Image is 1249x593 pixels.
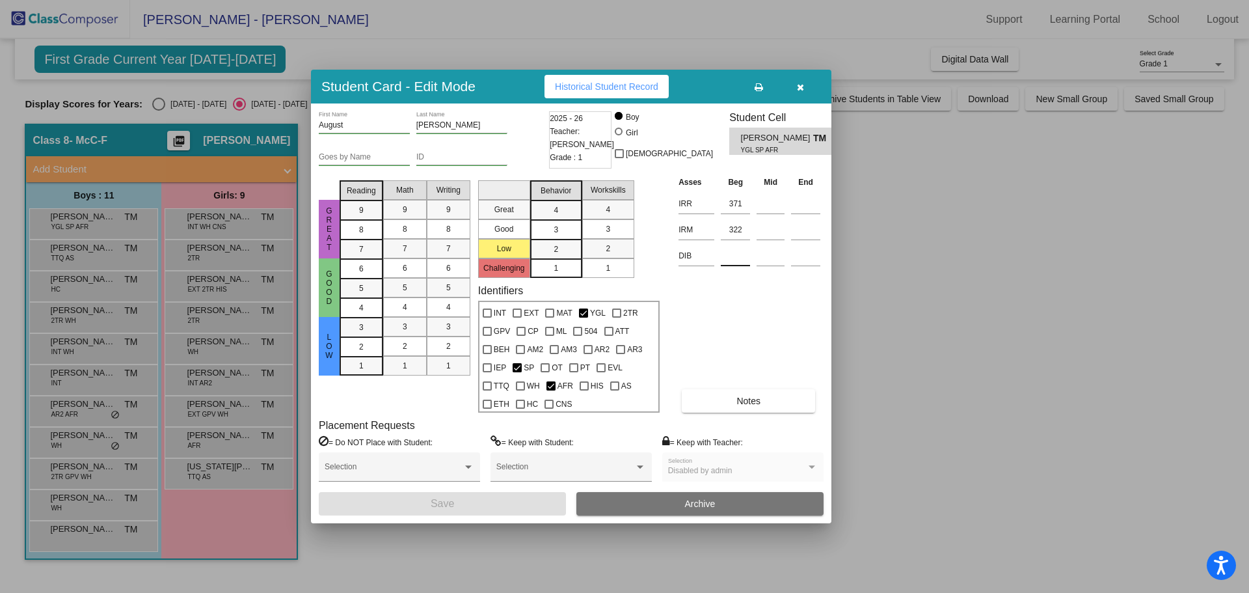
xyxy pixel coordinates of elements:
span: ATT [615,324,630,339]
span: 3 [554,224,558,236]
span: 2 [606,243,610,255]
span: 5 [403,282,407,294]
span: Writing [436,184,461,196]
span: Disabled by admin [668,466,732,475]
span: 1 [403,360,407,372]
span: 5 [359,283,364,294]
span: 3 [446,321,451,333]
span: 5 [446,282,451,294]
span: 7 [359,243,364,255]
span: Math [396,184,414,196]
span: 2TR [623,305,638,321]
span: Teacher: [PERSON_NAME] [550,125,614,151]
label: = Do NOT Place with Student: [319,435,433,448]
th: Beg [718,175,753,189]
span: BEH [494,342,510,357]
button: Save [319,492,566,516]
span: EVL [608,360,623,376]
span: INT [494,305,506,321]
h3: Student Cell [729,111,842,124]
span: WH [527,378,540,394]
span: YGL SP AFR [741,145,804,155]
span: 4 [403,301,407,313]
input: assessment [678,194,714,214]
span: AR2 [595,342,610,357]
span: TTQ [494,378,509,394]
label: Identifiers [478,284,523,297]
span: 1 [606,262,610,274]
span: 9 [359,204,364,216]
span: AM2 [527,342,543,357]
span: [DEMOGRAPHIC_DATA] [626,146,713,161]
span: 3 [403,321,407,333]
span: CNS [556,396,572,412]
span: Workskills [591,184,626,196]
span: AS [621,378,632,394]
input: goes by name [319,153,410,162]
span: 7 [403,243,407,255]
span: 6 [359,263,364,275]
span: OT [552,360,563,376]
span: 504 [584,324,597,339]
span: EXT [524,305,539,321]
span: SP [524,360,534,376]
span: 7 [446,243,451,255]
span: Good [323,269,335,306]
span: HC [527,396,538,412]
span: 8 [359,224,364,236]
th: End [788,175,824,189]
span: Historical Student Record [555,81,658,92]
span: TM [813,131,831,145]
span: 8 [446,223,451,235]
span: 2 [554,243,558,255]
span: Reading [347,185,376,197]
span: 4 [606,204,610,215]
span: CP [528,324,539,339]
span: PT [580,360,590,376]
input: assessment [678,220,714,240]
th: Mid [753,175,788,189]
div: Girl [625,127,638,139]
label: Placement Requests [319,419,415,432]
span: ML [556,324,567,339]
span: 1 [554,262,558,274]
div: Boy [625,111,639,123]
h3: Student Card - Edit Mode [321,78,476,94]
span: 1 [446,360,451,372]
span: AFR [557,378,573,394]
span: 4 [359,302,364,314]
span: HIS [591,378,604,394]
span: ETH [494,396,509,412]
span: 2025 - 26 [550,112,583,125]
span: AR3 [627,342,642,357]
label: = Keep with Teacher: [662,435,743,448]
span: Behavior [541,185,571,197]
span: 3 [359,322,364,333]
input: assessment [678,246,714,266]
span: Save [431,498,454,509]
span: 2 [403,340,407,352]
span: Low [323,333,335,360]
span: GPV [494,324,510,339]
span: 1 [359,360,364,372]
span: 6 [446,262,451,274]
button: Notes [682,389,815,413]
span: IEP [494,360,506,376]
span: 3 [606,223,610,235]
span: 9 [403,204,407,215]
span: 4 [554,204,558,216]
span: 9 [446,204,451,215]
span: 8 [403,223,407,235]
span: [PERSON_NAME] [741,131,813,145]
span: AM3 [561,342,577,357]
span: MAT [556,305,572,321]
span: YGL [590,305,606,321]
th: Asses [675,175,718,189]
span: Archive [685,499,716,509]
span: 4 [446,301,451,313]
span: 2 [446,340,451,352]
span: Notes [736,396,760,406]
span: Great [323,206,335,252]
button: Archive [576,492,824,516]
span: 6 [403,262,407,274]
